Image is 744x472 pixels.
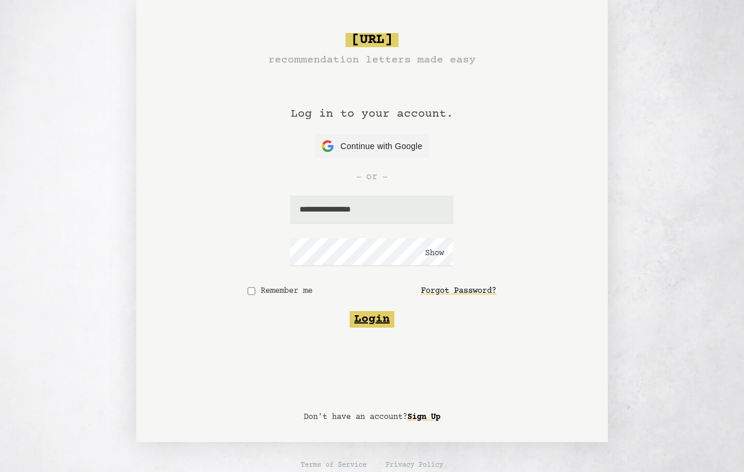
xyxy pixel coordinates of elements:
[366,170,378,184] span: or
[345,33,399,47] span: [URL]
[341,140,423,153] span: Continue with Google
[268,52,476,68] h3: recommendation letters made easy
[407,408,440,427] a: Sign Up
[350,311,394,328] button: Login
[304,411,440,423] p: Don't have an account?
[315,134,430,158] button: Continue with Google
[301,461,367,470] a: Terms of Service
[386,461,443,470] a: Privacy Policy
[291,68,453,134] h1: Log in to your account.
[421,280,496,302] a: Forgot Password?
[260,285,314,297] label: Remember me
[425,247,444,259] button: Show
